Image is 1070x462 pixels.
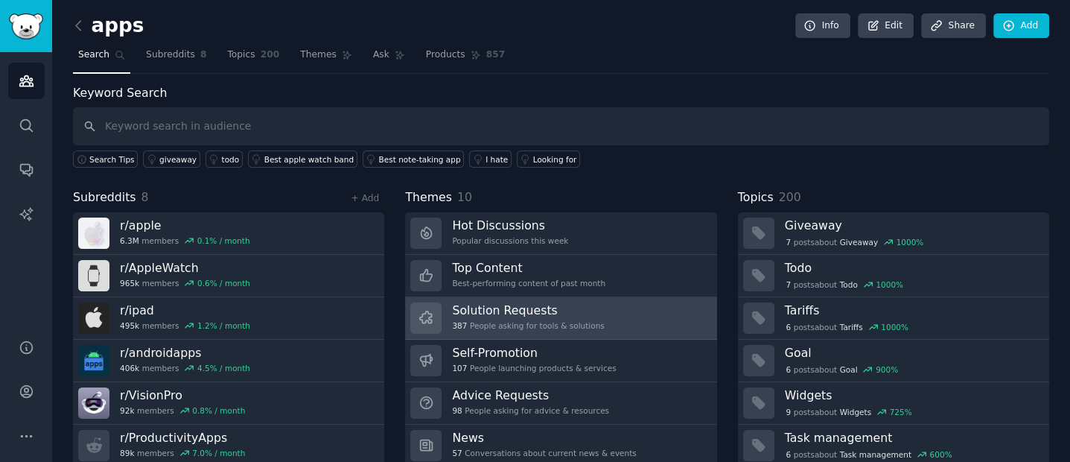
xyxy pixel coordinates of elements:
[890,407,912,417] div: 725 %
[120,235,250,246] div: members
[452,218,568,233] h3: Hot Discussions
[785,448,954,461] div: post s about
[452,363,467,373] span: 107
[227,48,255,62] span: Topics
[141,43,211,74] a: Subreddits8
[73,151,138,168] button: Search Tips
[73,189,136,207] span: Subreddits
[222,43,284,74] a: Topics200
[452,278,605,288] div: Best-performing content of past month
[785,303,1039,318] h3: Tariffs
[738,189,774,207] span: Topics
[78,48,109,62] span: Search
[452,430,636,446] h3: News
[73,14,144,38] h2: apps
[405,255,716,297] a: Top ContentBest-performing content of past month
[197,278,250,288] div: 0.6 % / month
[993,13,1049,39] a: Add
[786,449,791,460] span: 6
[73,382,384,425] a: r/VisionPro92kmembers0.8% / month
[921,13,985,39] a: Share
[795,13,850,39] a: Info
[785,363,899,376] div: post s about
[120,448,245,458] div: members
[840,279,858,290] span: Todo
[405,212,716,255] a: Hot DiscussionsPopular discussions this week
[159,154,197,165] div: giveaway
[73,255,384,297] a: r/AppleWatch965kmembers0.6% / month
[73,297,384,340] a: r/ipad495kmembers1.2% / month
[78,345,109,376] img: androidapps
[485,154,508,165] div: I hate
[785,278,905,291] div: post s about
[452,345,616,361] h3: Self-Promotion
[248,151,357,168] a: Best apple watch band
[78,387,109,419] img: VisionPro
[778,190,800,204] span: 200
[785,387,1039,403] h3: Widgets
[786,364,791,375] span: 6
[738,212,1049,255] a: Giveaway7postsaboutGiveaway1000%
[120,363,139,373] span: 406k
[146,48,195,62] span: Subreddits
[426,48,465,62] span: Products
[351,193,379,203] a: + Add
[876,279,903,290] div: 1000 %
[533,154,577,165] div: Looking for
[197,235,250,246] div: 0.1 % / month
[120,345,250,361] h3: r/ androidapps
[120,448,134,458] span: 89k
[517,151,580,168] a: Looking for
[120,430,245,446] h3: r/ ProductivityApps
[120,303,250,318] h3: r/ ipad
[452,405,609,416] div: People asking for advice & resources
[120,278,250,288] div: members
[785,235,925,249] div: post s about
[120,278,139,288] span: 965k
[840,407,871,417] span: Widgets
[452,320,604,331] div: People asking for tools & solutions
[264,154,354,165] div: Best apple watch band
[405,382,716,425] a: Advice Requests98People asking for advice & resources
[840,364,858,375] span: Goal
[452,448,462,458] span: 57
[143,151,200,168] a: giveaway
[73,212,384,255] a: r/apple6.3Mmembers0.1% / month
[120,320,139,331] span: 495k
[452,320,467,331] span: 387
[78,260,109,291] img: AppleWatch
[192,405,245,416] div: 0.8 % / month
[120,320,250,331] div: members
[73,340,384,382] a: r/androidapps406kmembers4.5% / month
[295,43,357,74] a: Themes
[738,340,1049,382] a: Goal6postsaboutGoal900%
[120,260,250,276] h3: r/ AppleWatch
[738,297,1049,340] a: Tariffs6postsaboutTariffs1000%
[261,48,280,62] span: 200
[840,237,878,247] span: Giveaway
[363,151,465,168] a: Best note-taking app
[200,48,207,62] span: 8
[368,43,410,74] a: Ask
[405,297,716,340] a: Solution Requests387People asking for tools & solutions
[300,48,337,62] span: Themes
[469,151,512,168] a: I hate
[785,260,1039,276] h3: Todo
[222,154,240,165] div: todo
[858,13,914,39] a: Edit
[738,382,1049,425] a: Widgets9postsaboutWidgets725%
[457,190,472,204] span: 10
[120,363,250,373] div: members
[9,13,43,39] img: GummySearch logo
[486,48,506,62] span: 857
[452,448,636,458] div: Conversations about current news & events
[840,449,911,460] span: Task management
[405,340,716,382] a: Self-Promotion107People launching products & services
[73,86,167,100] label: Keyword Search
[452,363,616,373] div: People launching products & services
[786,322,791,332] span: 6
[120,387,245,403] h3: r/ VisionPro
[452,235,568,246] div: Popular discussions this week
[785,345,1039,361] h3: Goal
[120,235,139,246] span: 6.3M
